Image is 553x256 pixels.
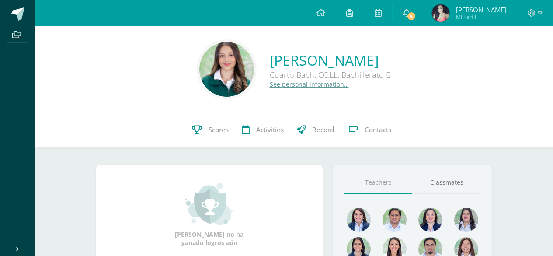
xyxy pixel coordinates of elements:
[256,125,284,134] span: Activities
[185,112,235,147] a: Scores
[456,13,506,21] span: Mi Perfil
[344,172,413,194] a: Teachers
[235,112,290,147] a: Activities
[432,4,449,22] img: d686daa607961b8b187ff7fdc61e0d8f.png
[166,182,253,247] div: [PERSON_NAME] no ha ganado logros aún
[341,112,398,147] a: Contacts
[347,208,371,232] img: 4477f7ca9110c21fc6bc39c35d56baaa.png
[270,70,391,80] div: Cuarto Bach. CC.LL. Bachillerato B
[407,11,416,21] span: 5
[312,125,334,134] span: Record
[412,172,481,194] a: Classmates
[290,112,341,147] a: Record
[418,208,442,232] img: 468d0cd9ecfcbce804e3ccd48d13f1ad.png
[185,182,233,226] img: achievement_small.png
[365,125,391,134] span: Contacts
[270,51,391,70] a: [PERSON_NAME]
[199,42,254,97] img: e87b6f19d14bc229f7c573161b41de10.png
[383,208,407,232] img: 1e7bfa517bf798cc96a9d855bf172288.png
[270,80,349,88] a: See personal information…
[454,208,478,232] img: 1934cc27df4ca65fd091d7882280e9dd.png
[209,125,229,134] span: Scores
[456,5,506,14] span: [PERSON_NAME]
